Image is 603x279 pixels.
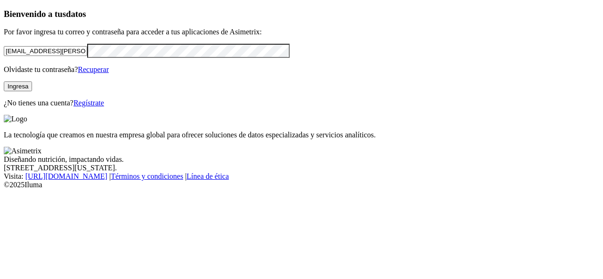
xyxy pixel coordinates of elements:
input: Tu correo [4,46,87,56]
img: Logo [4,115,27,123]
a: Términos y condiciones [111,172,183,180]
div: Diseñando nutrición, impactando vidas. [4,155,599,164]
button: Ingresa [4,81,32,91]
a: [URL][DOMAIN_NAME] [25,172,107,180]
a: Línea de ética [187,172,229,180]
p: Olvidaste tu contraseña? [4,65,599,74]
div: [STREET_ADDRESS][US_STATE]. [4,164,599,172]
a: Recuperar [78,65,109,73]
a: Regístrate [73,99,104,107]
p: La tecnología que creamos en nuestra empresa global para ofrecer soluciones de datos especializad... [4,131,599,139]
span: datos [66,9,86,19]
p: Por favor ingresa tu correo y contraseña para acceder a tus aplicaciones de Asimetrix: [4,28,599,36]
img: Asimetrix [4,147,41,155]
h3: Bienvenido a tus [4,9,599,19]
div: © 2025 Iluma [4,181,599,189]
p: ¿No tienes una cuenta? [4,99,599,107]
div: Visita : | | [4,172,599,181]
